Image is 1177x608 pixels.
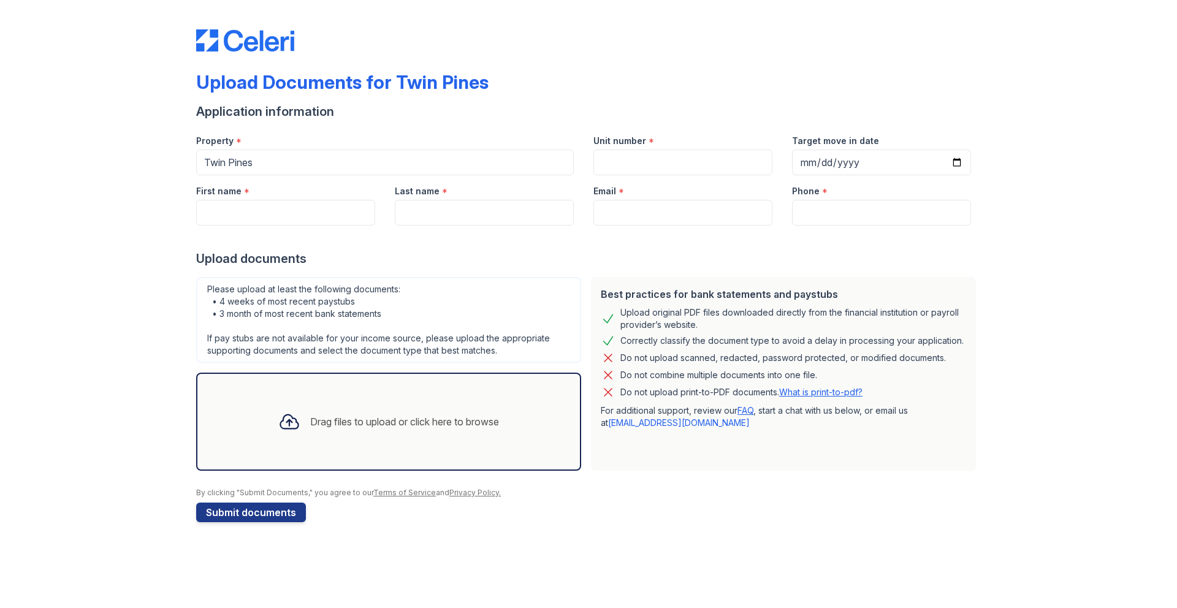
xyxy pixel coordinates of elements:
[601,405,966,429] p: For additional support, review our , start a chat with us below, or email us at
[310,414,499,429] div: Drag files to upload or click here to browse
[449,488,501,497] a: Privacy Policy.
[792,135,879,147] label: Target move in date
[196,103,981,120] div: Application information
[196,135,234,147] label: Property
[196,29,294,51] img: CE_Logo_Blue-a8612792a0a2168367f1c8372b55b34899dd931a85d93a1a3d3e32e68fde9ad4.png
[593,185,616,197] label: Email
[196,71,489,93] div: Upload Documents for Twin Pines
[196,503,306,522] button: Submit documents
[593,135,646,147] label: Unit number
[620,386,863,398] p: Do not upload print-to-PDF documents.
[620,306,966,331] div: Upload original PDF files downloaded directly from the financial institution or payroll provider’...
[792,185,820,197] label: Phone
[620,351,946,365] div: Do not upload scanned, redacted, password protected, or modified documents.
[779,387,863,397] a: What is print-to-pdf?
[620,368,817,382] div: Do not combine multiple documents into one file.
[620,333,964,348] div: Correctly classify the document type to avoid a delay in processing your application.
[196,277,581,363] div: Please upload at least the following documents: • 4 weeks of most recent paystubs • 3 month of mo...
[196,250,981,267] div: Upload documents
[395,185,440,197] label: Last name
[196,185,242,197] label: First name
[373,488,436,497] a: Terms of Service
[737,405,753,416] a: FAQ
[608,417,750,428] a: [EMAIL_ADDRESS][DOMAIN_NAME]
[196,488,981,498] div: By clicking "Submit Documents," you agree to our and
[601,287,966,302] div: Best practices for bank statements and paystubs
